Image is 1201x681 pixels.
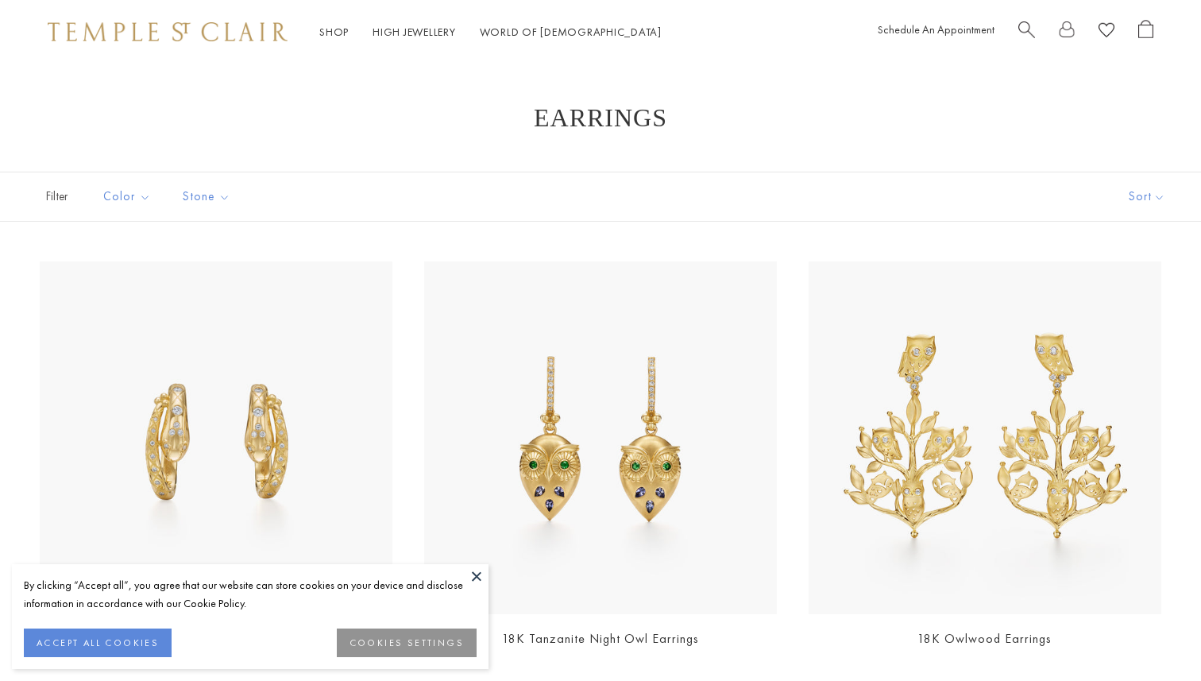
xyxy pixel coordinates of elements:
a: High JewelleryHigh Jewellery [373,25,456,39]
iframe: Gorgias live chat messenger [1122,606,1185,665]
a: Schedule An Appointment [878,22,994,37]
a: E31811-OWLWOOD18K Owlwood Earrings [809,261,1161,614]
a: 18K Delphi Serpent Hoops18K Delphi Serpent Hoops [40,261,392,614]
a: 18K Tanzanite Night Owl Earrings [502,630,699,647]
h1: Earrings [64,103,1137,132]
a: E36887-OWLTZTGE36887-OWLTZTG [424,261,777,614]
a: Search [1018,20,1035,44]
a: View Wishlist [1099,20,1114,44]
img: E36887-OWLTZTG [424,261,777,614]
a: ShopShop [319,25,349,39]
img: 18K Owlwood Earrings [809,261,1161,614]
a: 18K Owlwood Earrings [917,630,1052,647]
button: Stone [171,179,242,215]
a: Open Shopping Bag [1138,20,1153,44]
button: ACCEPT ALL COOKIES [24,629,172,657]
button: Color [91,179,163,215]
div: By clicking “Accept all”, you agree that our website can store cookies on your device and disclos... [24,576,477,613]
img: 18K Delphi Serpent Hoops [40,261,392,614]
nav: Main navigation [319,22,662,42]
span: Color [95,187,163,207]
a: World of [DEMOGRAPHIC_DATA]World of [DEMOGRAPHIC_DATA] [480,25,662,39]
img: Temple St. Clair [48,22,288,41]
span: Stone [175,187,242,207]
button: COOKIES SETTINGS [337,629,477,657]
button: Show sort by [1093,172,1201,221]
